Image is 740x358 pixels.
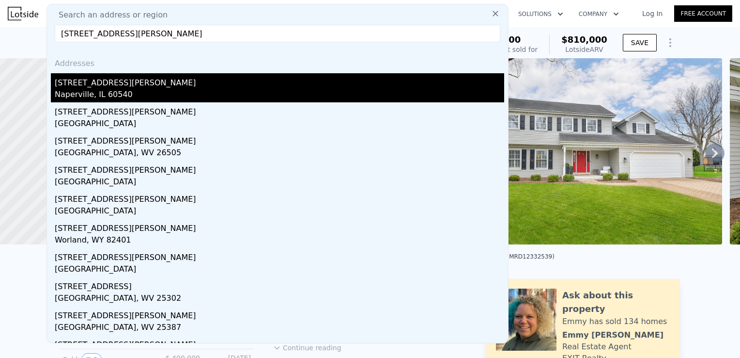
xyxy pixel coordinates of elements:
button: SAVE [623,34,657,51]
div: [STREET_ADDRESS][PERSON_NAME] [55,248,504,263]
div: [STREET_ADDRESS][PERSON_NAME] [55,102,504,118]
button: Continue reading [273,343,341,353]
div: [GEOGRAPHIC_DATA] [55,176,504,190]
div: [GEOGRAPHIC_DATA], WV 26505 [55,147,504,161]
span: $810,000 [561,34,607,45]
div: [GEOGRAPHIC_DATA] [55,118,504,131]
div: Addresses [51,50,504,73]
div: Emmy [PERSON_NAME] [562,329,663,341]
div: [STREET_ADDRESS][PERSON_NAME] [55,131,504,147]
div: Emmy has sold 134 homes [562,316,667,327]
div: [STREET_ADDRESS][PERSON_NAME] [55,335,504,351]
div: [STREET_ADDRESS] [55,277,504,293]
div: [GEOGRAPHIC_DATA] [55,205,504,219]
a: Log In [631,9,674,18]
div: Real Estate Agent [562,341,632,353]
div: [STREET_ADDRESS][PERSON_NAME] [55,190,504,205]
div: Worland, WY 82401 [55,234,504,248]
input: Enter an address, city, region, neighborhood or zip code [55,25,500,42]
button: Solutions [510,5,571,23]
div: Lotside ARV [561,45,607,54]
div: [STREET_ADDRESS][PERSON_NAME] [55,306,504,322]
button: Company [571,5,627,23]
a: Free Account [674,5,732,22]
div: [STREET_ADDRESS][PERSON_NAME] [55,219,504,234]
img: Lotside [8,7,38,20]
img: Sale: 139217200 Parcel: 31874720 [443,58,722,244]
span: Search an address or region [51,9,168,21]
div: [GEOGRAPHIC_DATA], WV 25302 [55,293,504,306]
div: Naperville, IL 60540 [55,89,504,102]
button: Show Options [661,33,680,52]
div: [GEOGRAPHIC_DATA], WV 25387 [55,322,504,335]
div: [STREET_ADDRESS][PERSON_NAME] [55,161,504,176]
div: [GEOGRAPHIC_DATA] [55,263,504,277]
div: [STREET_ADDRESS][PERSON_NAME] [55,73,504,89]
div: Ask about this property [562,289,670,316]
